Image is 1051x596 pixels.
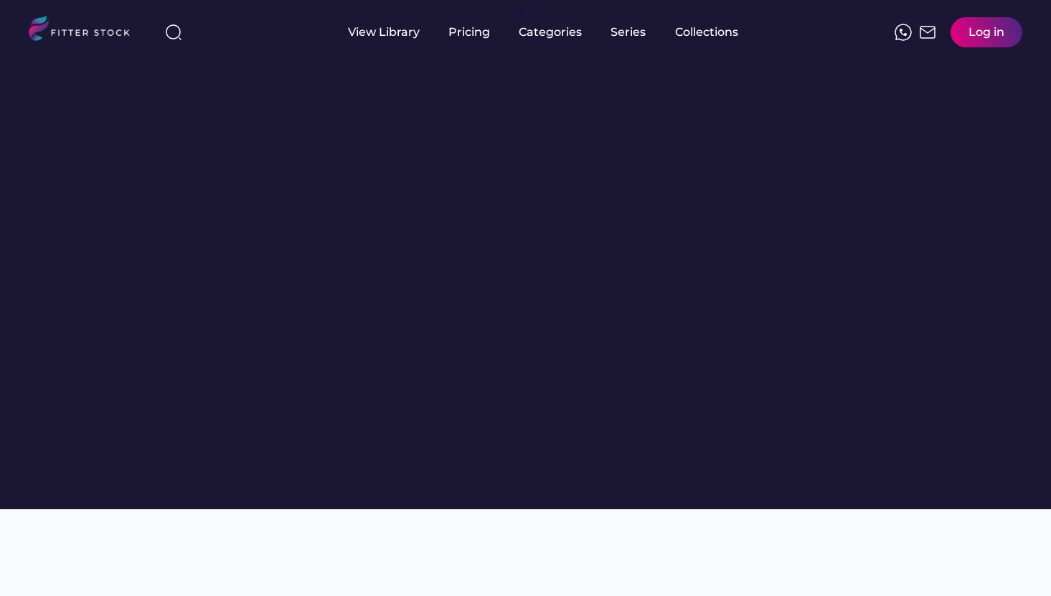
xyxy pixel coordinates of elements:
[448,24,490,40] div: Pricing
[675,24,738,40] div: Collections
[165,24,182,41] img: search-normal%203.svg
[29,16,142,45] img: LOGO.svg
[968,24,1004,40] div: Log in
[611,24,646,40] div: Series
[519,24,582,40] div: Categories
[919,24,936,41] img: Frame%2051.svg
[895,24,912,41] img: meteor-icons_whatsapp%20%281%29.svg
[519,7,537,22] div: fvck
[348,24,420,40] div: View Library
